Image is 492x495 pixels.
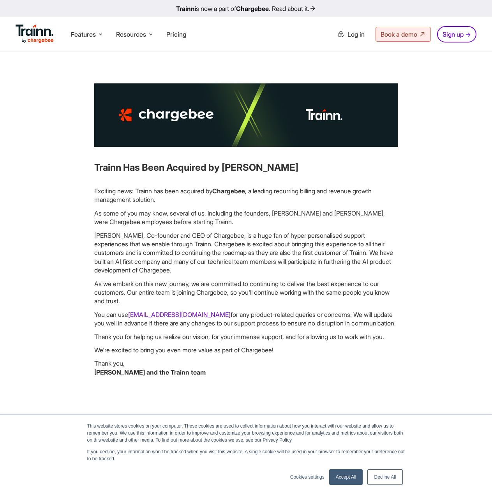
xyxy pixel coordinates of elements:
img: Trainn Logo [16,25,54,43]
h3: Trainn Has Been Acquired by [PERSON_NAME] [94,161,398,174]
a: Decline All [367,469,402,485]
a: Book a demo [376,27,431,42]
p: If you decline, your information won’t be tracked when you visit this website. A single cookie wi... [87,448,405,462]
p: [PERSON_NAME], Co-founder and CEO of Chargebee, is a huge fan of hyper personalised support exper... [94,231,398,275]
p: As some of you may know, several of us, including the founders, [PERSON_NAME] and [PERSON_NAME], ... [94,209,398,226]
p: As we embark on this new journey, we are committed to continuing to deliver the best experience t... [94,279,398,306]
a: Sign up → [437,26,476,42]
a: Accept All [329,469,363,485]
b: Chargebee [212,187,245,195]
p: Thank you for helping us realize our vision, for your immense support, and for allowing us to wor... [94,332,398,341]
span: Resources [116,30,146,39]
a: Log in [333,27,369,41]
img: Partner Training built on Trainn | Buildops [94,83,398,147]
p: This website stores cookies on your computer. These cookies are used to collect information about... [87,423,405,444]
p: We're excited to bring you even more value as part of Chargebee! [94,346,398,354]
span: Features [71,30,96,39]
p: Exciting news: Trainn has been acquired by , a leading recurring billing and revenue growth manag... [94,187,398,204]
b: Chargebee [236,5,269,12]
span: Book a demo [381,30,417,38]
span: Log in [347,30,365,38]
p: You can use for any product-related queries or concerns. We will update you well in advance if th... [94,310,398,328]
a: Cookies settings [290,474,324,481]
a: Pricing [166,30,186,38]
a: [EMAIL_ADDRESS][DOMAIN_NAME] [128,311,231,318]
b: [PERSON_NAME] and the Trainn team [94,368,206,376]
b: Trainn [176,5,195,12]
p: Thank you, [94,359,398,377]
